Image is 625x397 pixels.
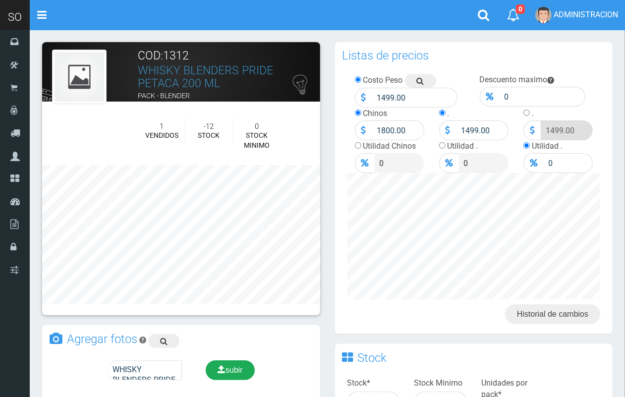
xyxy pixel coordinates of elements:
[505,304,600,324] a: Historial de cambios
[342,50,429,61] h3: Listas de precios
[456,120,509,140] input: Precio .
[148,334,179,348] a: Buscar imagen en google
[67,333,137,345] h3: Agregar fotos
[55,52,104,102] img: foto_fondo.png
[532,109,534,118] label: .
[138,104,166,112] font: BEBIDAS
[372,120,424,140] input: Precio Venta...
[375,153,424,173] input: Precio Venta...
[448,109,450,118] label: .
[535,7,552,23] img: User Image
[218,366,243,374] span: subir
[347,378,371,389] label: Stock
[516,4,525,14] span: 0
[146,131,179,139] font: VENDIDOS
[363,75,403,85] label: Costo Peso
[358,352,387,364] h3: Stock
[363,141,416,151] label: Utilidad Chinos
[363,109,388,118] label: Chinos
[480,75,548,84] label: Descuento maximo
[405,74,436,88] a: Buscar precio en google
[541,120,593,140] input: Precio .
[138,92,190,100] font: PACK - BLENDER
[204,122,214,131] font: -12
[198,131,220,139] font: STOCK
[543,153,593,173] input: Precio .
[414,378,463,389] label: Stock Minimo
[448,141,478,151] label: Utilidad .
[532,141,563,151] label: Utilidad .
[138,49,189,62] font: COD:1312
[459,153,509,173] input: Precio .
[146,122,178,131] h5: 1
[138,64,274,90] a: WHISKY BLENDERS PRIDE PETACA 200 ML
[244,131,270,149] font: STOCK MINIMO
[372,88,457,108] input: Precio Costo...
[500,87,585,107] input: Descuento Maximo
[554,10,618,19] span: ADMINISTRACION
[255,122,259,131] font: 0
